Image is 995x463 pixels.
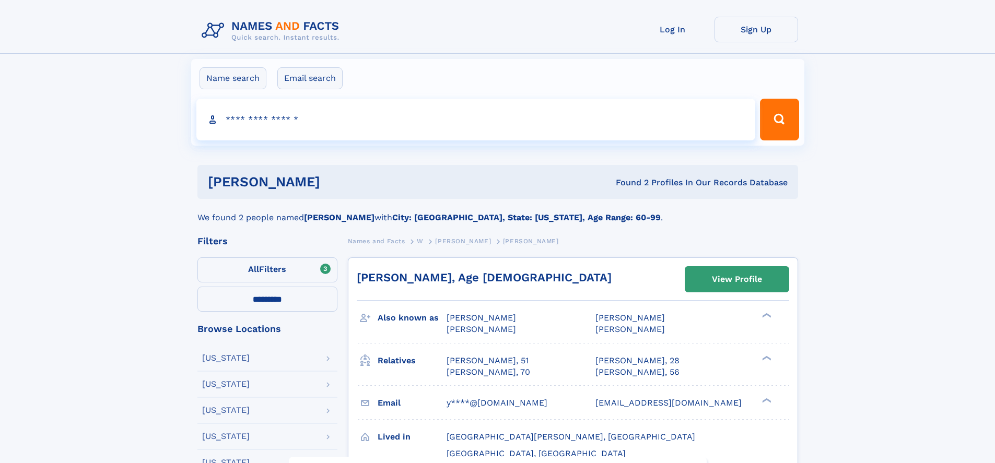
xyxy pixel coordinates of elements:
[202,354,250,362] div: [US_STATE]
[595,366,680,378] a: [PERSON_NAME], 56
[468,177,788,188] div: Found 2 Profiles In Our Records Database
[200,67,266,89] label: Name search
[447,313,516,323] span: [PERSON_NAME]
[435,234,491,247] a: [PERSON_NAME]
[197,199,798,224] div: We found 2 people named with .
[759,312,772,319] div: ❯
[447,324,516,334] span: [PERSON_NAME]
[196,99,756,140] input: search input
[447,448,626,458] span: [GEOGRAPHIC_DATA], [GEOGRAPHIC_DATA]
[197,236,337,246] div: Filters
[760,99,799,140] button: Search Button
[595,398,742,408] span: [EMAIL_ADDRESS][DOMAIN_NAME]
[595,313,665,323] span: [PERSON_NAME]
[595,324,665,334] span: [PERSON_NAME]
[417,234,424,247] a: W
[357,271,612,284] a: [PERSON_NAME], Age [DEMOGRAPHIC_DATA]
[392,212,661,222] b: City: [GEOGRAPHIC_DATA], State: [US_STATE], Age Range: 60-99
[447,432,695,442] span: [GEOGRAPHIC_DATA][PERSON_NAME], [GEOGRAPHIC_DATA]
[248,264,259,274] span: All
[348,234,405,247] a: Names and Facts
[447,366,530,378] a: [PERSON_NAME], 70
[197,257,337,282] label: Filters
[685,267,789,292] a: View Profile
[378,394,447,412] h3: Email
[202,432,250,441] div: [US_STATE]
[503,238,559,245] span: [PERSON_NAME]
[208,175,468,188] h1: [PERSON_NAME]
[595,355,680,366] a: [PERSON_NAME], 28
[712,267,762,291] div: View Profile
[378,309,447,327] h3: Also known as
[202,380,250,388] div: [US_STATE]
[631,17,715,42] a: Log In
[715,17,798,42] a: Sign Up
[197,17,348,45] img: Logo Names and Facts
[277,67,343,89] label: Email search
[197,324,337,334] div: Browse Locations
[202,406,250,414] div: [US_STATE]
[378,428,447,446] h3: Lived in
[435,238,491,245] span: [PERSON_NAME]
[304,212,374,222] b: [PERSON_NAME]
[759,354,772,361] div: ❯
[447,355,529,366] a: [PERSON_NAME], 51
[417,238,424,245] span: W
[378,352,447,370] h3: Relatives
[759,397,772,403] div: ❯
